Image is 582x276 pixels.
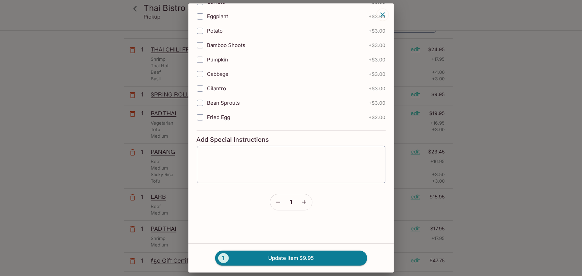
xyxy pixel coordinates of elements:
span: + $3.00 [369,86,386,91]
span: 1 [290,198,292,206]
span: Bean Sprouts [207,100,240,106]
span: Potato [207,27,223,34]
span: + $3.00 [369,14,386,19]
h4: Add Special Instructions [197,136,386,143]
span: + $3.00 [369,100,386,106]
span: Bamboo Shoots [207,42,246,48]
span: Pumpkin [207,56,228,63]
span: Cilantro [207,85,226,92]
span: + $3.00 [369,43,386,48]
span: + $2.00 [369,115,386,120]
span: Eggplant [207,13,228,20]
button: 1Update Item $9.95 [215,251,367,266]
span: Fried Egg [207,114,231,120]
span: + $3.00 [369,57,386,62]
span: 1 [218,253,229,263]
span: + $3.00 [369,28,386,34]
span: Cabbage [207,71,229,77]
span: + $3.00 [369,71,386,77]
